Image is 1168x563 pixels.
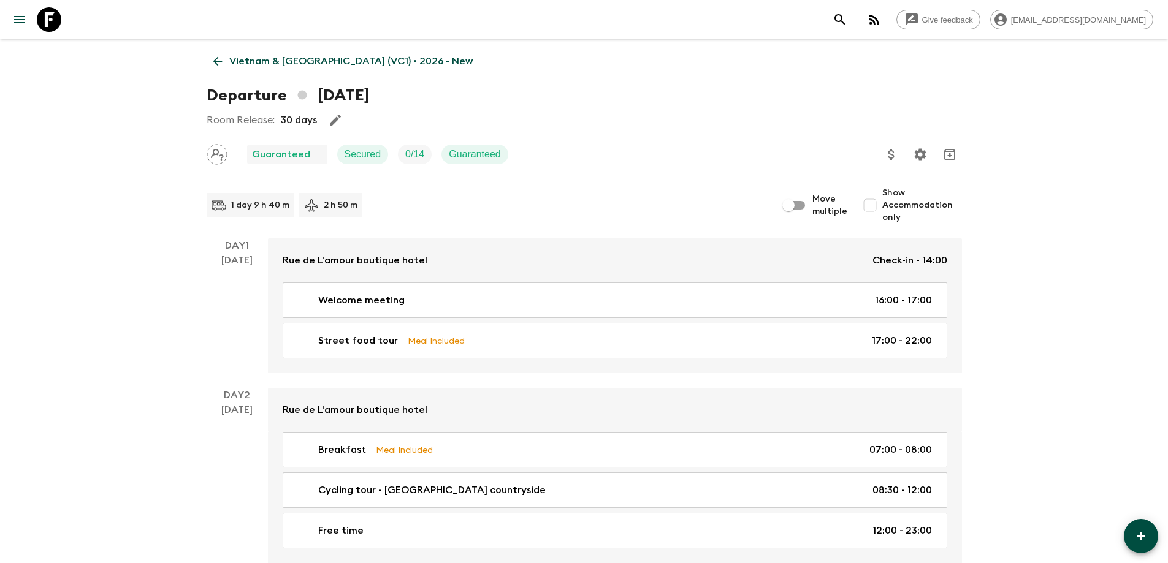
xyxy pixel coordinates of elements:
[207,388,268,402] p: Day 2
[231,199,289,211] p: 1 day 9 h 40 m
[207,238,268,253] p: Day 1
[449,147,501,162] p: Guaranteed
[337,145,389,164] div: Secured
[869,442,932,457] p: 07:00 - 08:00
[398,145,432,164] div: Trip Fill
[882,187,962,224] span: Show Accommodation only
[908,142,933,167] button: Settings
[207,148,227,157] span: Assign pack leader
[408,334,465,347] p: Meal Included
[283,432,947,467] a: BreakfastMeal Included07:00 - 08:00
[879,142,904,167] button: Update Price, Early Bird Discount and Costs
[937,142,962,167] button: Archive (Completed, Cancelled or Unsynced Departures only)
[207,49,479,74] a: Vietnam & [GEOGRAPHIC_DATA] (VC1) • 2026 - New
[318,523,364,538] p: Free time
[318,293,405,308] p: Welcome meeting
[318,442,366,457] p: Breakfast
[229,54,473,69] p: Vietnam & [GEOGRAPHIC_DATA] (VC1) • 2026 - New
[872,333,932,348] p: 17:00 - 22:00
[207,113,275,127] p: Room Release:
[221,402,253,563] div: [DATE]
[990,10,1153,29] div: [EMAIL_ADDRESS][DOMAIN_NAME]
[221,253,253,373] div: [DATE]
[268,388,962,432] a: Rue de L'amour boutique hotel
[896,10,980,29] a: Give feedback
[915,15,980,25] span: Give feedback
[345,147,381,162] p: Secured
[324,199,357,211] p: 2 h 50 m
[872,253,947,268] p: Check-in - 14:00
[207,83,369,108] h1: Departure [DATE]
[1004,15,1153,25] span: [EMAIL_ADDRESS][DOMAIN_NAME]
[318,333,398,348] p: Street food tour
[281,113,317,127] p: 30 days
[268,238,962,282] a: Rue de L'amour boutique hotelCheck-in - 14:00
[283,472,947,508] a: Cycling tour - [GEOGRAPHIC_DATA] countryside08:30 - 12:00
[283,253,427,268] p: Rue de L'amour boutique hotel
[283,402,427,417] p: Rue de L'amour boutique hotel
[318,483,546,497] p: Cycling tour - [GEOGRAPHIC_DATA] countryside
[376,443,433,456] p: Meal Included
[7,7,32,32] button: menu
[405,147,424,162] p: 0 / 14
[872,483,932,497] p: 08:30 - 12:00
[283,323,947,358] a: Street food tourMeal Included17:00 - 22:00
[875,293,932,308] p: 16:00 - 17:00
[252,147,310,162] p: Guaranteed
[283,513,947,548] a: Free time12:00 - 23:00
[812,193,848,217] span: Move multiple
[828,7,852,32] button: search adventures
[872,523,932,538] p: 12:00 - 23:00
[283,282,947,318] a: Welcome meeting16:00 - 17:00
